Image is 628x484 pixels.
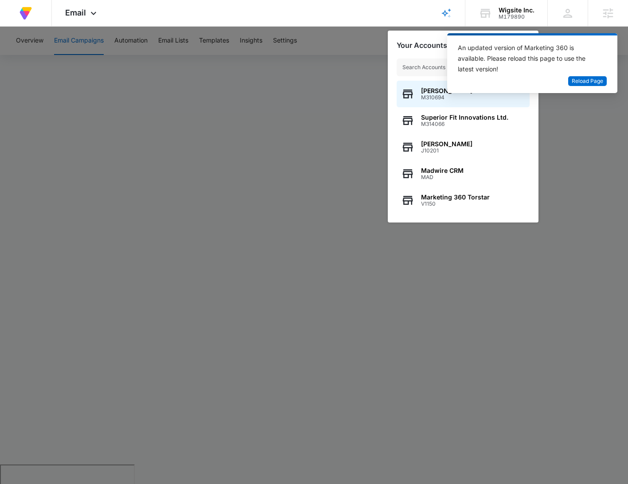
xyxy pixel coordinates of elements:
[397,81,530,107] button: [PERSON_NAME]M310694
[499,7,534,14] div: account name
[18,5,34,21] img: Volusion
[421,141,472,148] span: [PERSON_NAME]
[499,14,534,20] div: account id
[397,187,530,214] button: Marketing 360 TorstarV1150
[421,201,490,207] span: V1150
[397,134,530,160] button: [PERSON_NAME]J10201
[421,87,472,94] span: [PERSON_NAME]
[421,174,464,180] span: MAD
[421,167,464,174] span: Madwire CRM
[421,148,472,154] span: J10201
[397,41,447,50] h2: Your Accounts
[421,194,490,201] span: Marketing 360 Torstar
[421,121,508,127] span: M314066
[421,94,472,101] span: M310694
[397,59,530,76] input: Search Accounts
[572,77,603,86] span: Reload Page
[421,114,508,121] span: Superior Fit Innovations Ltd.
[397,107,530,134] button: Superior Fit Innovations Ltd.M314066
[397,160,530,187] button: Madwire CRMMAD
[568,76,607,86] button: Reload Page
[458,43,596,74] div: An updated version of Marketing 360 is available. Please reload this page to use the latest version!
[65,8,86,17] span: Email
